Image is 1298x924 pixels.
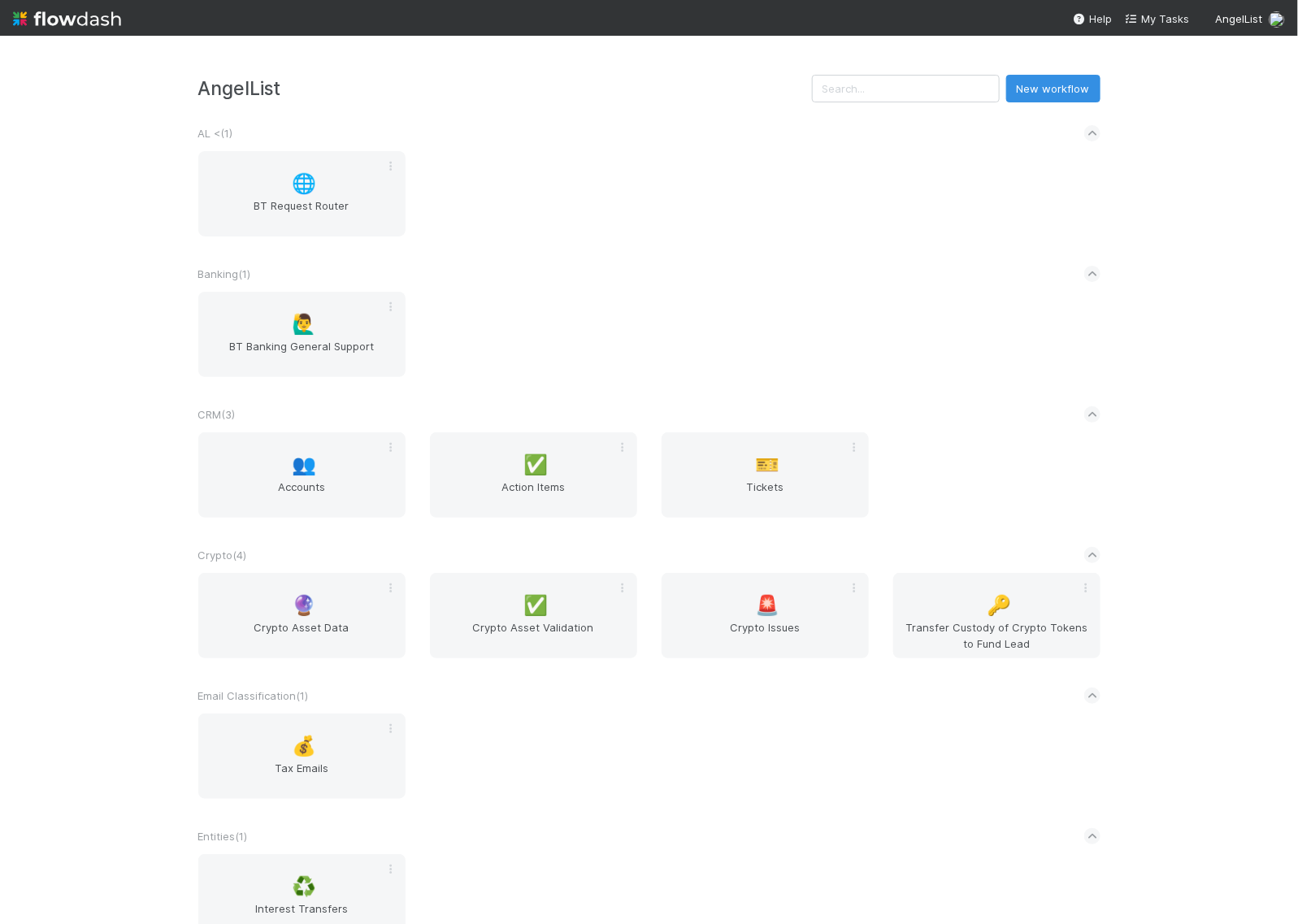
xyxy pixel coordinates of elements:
input: Search... [812,75,1000,102]
a: 🔑Transfer Custody of Crypto Tokens to Fund Lead [893,573,1100,658]
h3: AngelList [198,77,812,99]
span: 🚨 [755,595,779,616]
a: 🔮Crypto Asset Data [198,573,406,658]
span: CRM ( 3 ) [198,408,236,421]
span: 🌐 [292,173,316,194]
span: 🎫 [755,454,779,475]
a: 🚨Crypto Issues [662,573,869,658]
span: BT Banking General Support [205,338,399,371]
span: Tickets [668,479,862,511]
span: 🔑 [987,595,1011,616]
span: ✅ [523,454,548,475]
span: 🙋‍♂️ [292,314,316,335]
a: 🎫Tickets [662,432,869,518]
span: Banking ( 1 ) [198,267,251,280]
span: Accounts [205,479,399,511]
a: 🌐BT Request Router [198,151,406,236]
span: ♻️ [292,876,316,897]
img: avatar_cc3a00d7-dd5c-4a2f-8d58-dd6545b20c0d.png [1269,11,1285,28]
span: Crypto Issues [668,619,862,652]
span: AngelList [1215,12,1262,25]
span: Email Classification ( 1 ) [198,689,309,702]
span: 💰 [292,735,316,757]
span: 🔮 [292,595,316,616]
span: Transfer Custody of Crypto Tokens to Fund Lead [900,619,1094,652]
a: 🙋‍♂️BT Banking General Support [198,292,406,377]
a: ✅Crypto Asset Validation [430,573,637,658]
img: logo-inverted-e16ddd16eac7371096b0.svg [13,5,121,33]
span: Crypto Asset Validation [436,619,631,652]
span: Entities ( 1 ) [198,830,248,843]
a: 💰Tax Emails [198,714,406,799]
a: My Tasks [1125,11,1189,27]
span: Action Items [436,479,631,511]
span: 👥 [292,454,316,475]
span: ✅ [523,595,548,616]
span: Tax Emails [205,760,399,792]
a: 👥Accounts [198,432,406,518]
a: ✅Action Items [430,432,637,518]
span: Crypto ( 4 ) [198,549,247,562]
span: My Tasks [1125,12,1189,25]
span: BT Request Router [205,197,399,230]
button: New workflow [1006,75,1100,102]
span: Crypto Asset Data [205,619,399,652]
div: Help [1073,11,1112,27]
span: AL < ( 1 ) [198,127,233,140]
